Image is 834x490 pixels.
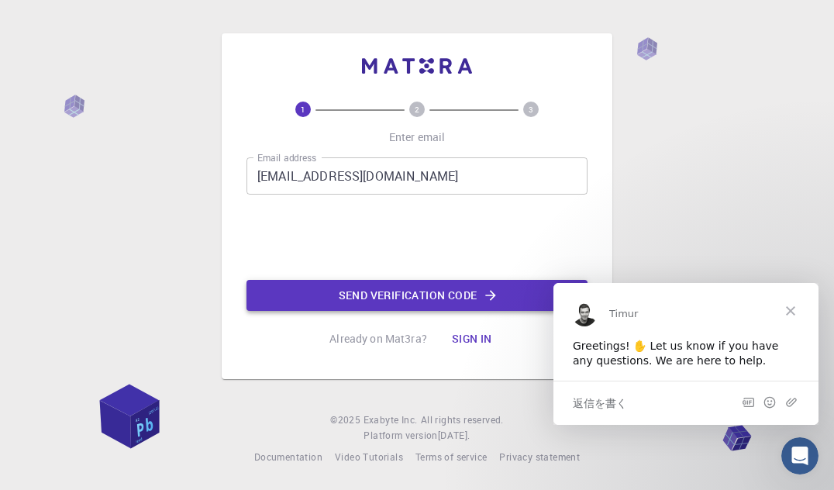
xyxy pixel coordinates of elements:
[254,450,322,463] span: Documentation
[499,450,580,463] span: Privacy statement
[364,428,437,443] span: Platform version
[415,450,487,463] span: Terms of service
[335,450,403,463] span: Video Tutorials
[329,331,427,347] p: Already on Mat3ra?
[299,207,535,267] iframe: reCAPTCHA
[254,450,322,465] a: Documentation
[499,450,580,465] a: Privacy statement
[438,428,470,443] a: [DATE].
[415,450,487,465] a: Terms of service
[364,413,418,426] span: Exabyte Inc.
[781,437,818,474] iframe: Intercom live chat
[301,104,305,115] text: 1
[257,151,316,164] label: Email address
[553,283,818,425] iframe: Intercom live chat メッセージ
[529,104,533,115] text: 3
[364,412,418,428] a: Exabyte Inc.
[415,104,419,115] text: 2
[389,129,446,145] p: Enter email
[439,323,505,354] button: Sign in
[246,280,588,311] button: Send verification code
[421,412,504,428] span: All rights reserved.
[335,450,403,465] a: Video Tutorials
[438,429,470,441] span: [DATE] .
[330,412,363,428] span: © 2025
